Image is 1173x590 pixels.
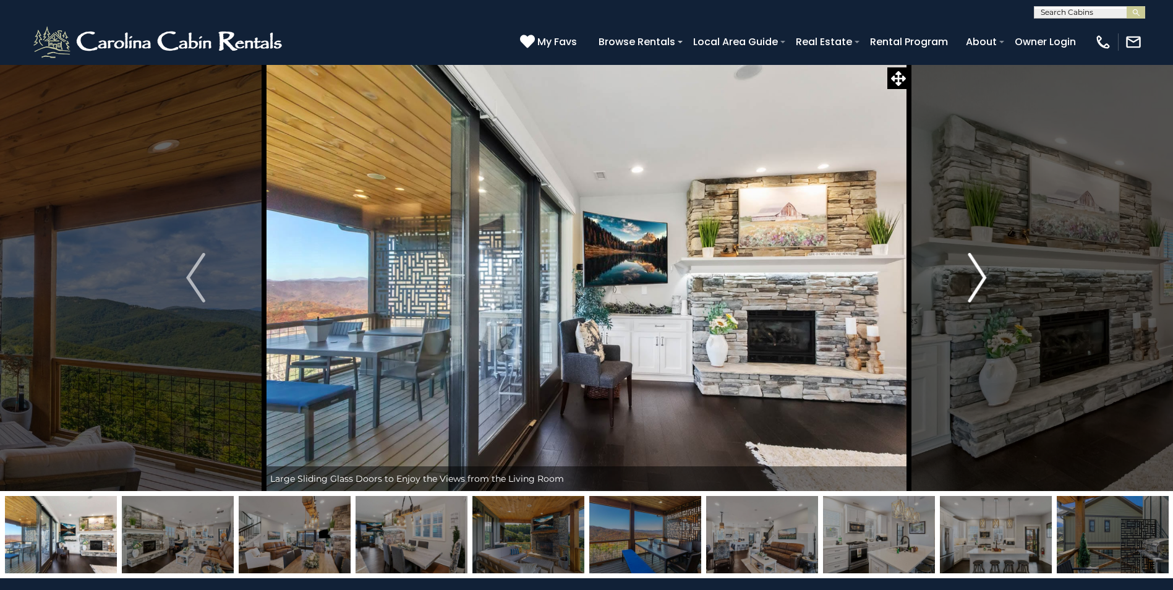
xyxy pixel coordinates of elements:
[356,496,467,573] img: 165422492
[264,466,909,491] div: Large Sliding Glass Doors to Enjoy the Views from the Living Room
[31,24,288,61] img: White-1-2.png
[960,31,1003,53] a: About
[823,496,935,573] img: 165422468
[790,31,858,53] a: Real Estate
[1125,33,1142,51] img: mail-regular-white.png
[186,253,205,302] img: arrow
[127,64,263,491] button: Previous
[864,31,954,53] a: Rental Program
[589,496,701,573] img: 165420820
[1094,33,1112,51] img: phone-regular-white.png
[537,34,577,49] span: My Favs
[122,496,234,573] img: 165420060
[520,34,580,50] a: My Favs
[706,496,818,573] img: 165420769
[5,496,117,573] img: 165422485
[687,31,784,53] a: Local Area Guide
[592,31,681,53] a: Browse Rentals
[940,496,1052,573] img: 165420813
[968,253,986,302] img: arrow
[1009,31,1082,53] a: Owner Login
[239,496,351,573] img: 165422456
[472,496,584,573] img: 165212963
[909,64,1045,491] button: Next
[1057,496,1169,573] img: 165206871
